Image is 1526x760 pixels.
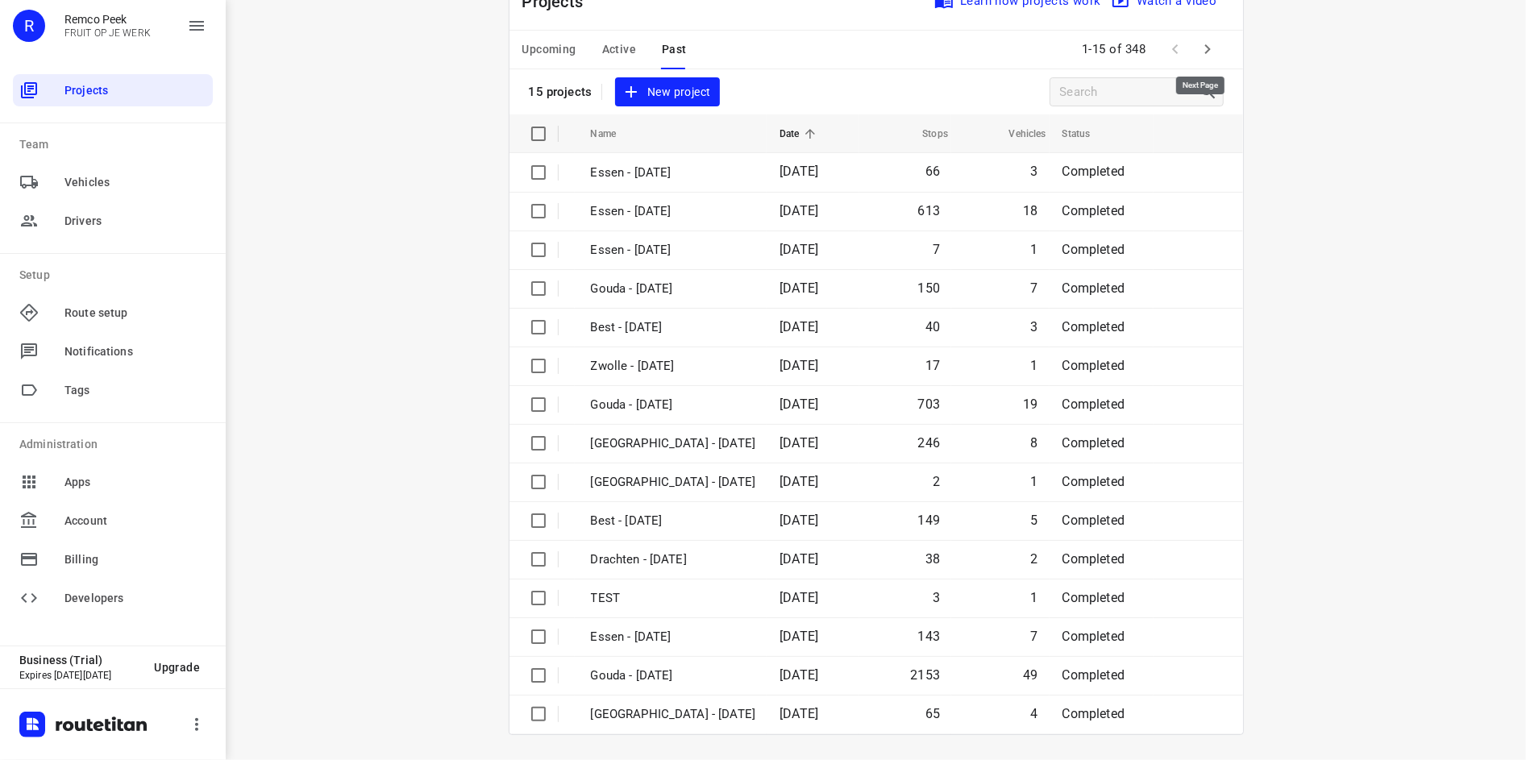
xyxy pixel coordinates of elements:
[1030,551,1037,567] span: 2
[1199,82,1223,102] div: Search
[780,358,818,373] span: [DATE]
[13,466,213,498] div: Apps
[13,505,213,537] div: Account
[19,267,213,284] p: Setup
[925,164,940,179] span: 66
[591,589,756,608] p: TEST
[780,397,818,412] span: [DATE]
[591,318,756,337] p: Best - Friday
[64,343,206,360] span: Notifications
[918,397,941,412] span: 703
[780,319,818,334] span: [DATE]
[64,382,206,399] span: Tags
[591,280,756,298] p: Gouda - Friday
[591,628,756,646] p: Essen - Wednesday
[1062,242,1125,257] span: Completed
[13,335,213,368] div: Notifications
[529,85,593,99] p: 15 projects
[591,434,756,453] p: Zwolle - Thursday
[1062,280,1125,296] span: Completed
[1030,706,1037,721] span: 4
[933,590,940,605] span: 3
[625,82,710,102] span: New project
[19,654,141,667] p: Business (Trial)
[925,358,940,373] span: 17
[1062,124,1112,143] span: Status
[780,513,818,528] span: [DATE]
[780,706,818,721] span: [DATE]
[64,305,206,322] span: Route setup
[918,280,941,296] span: 150
[1062,474,1125,489] span: Completed
[591,667,756,685] p: Gouda - Wednesday
[925,551,940,567] span: 38
[1062,397,1125,412] span: Completed
[591,164,756,182] p: Essen - Tuesday
[662,39,687,60] span: Past
[1030,435,1037,451] span: 8
[13,205,213,237] div: Drivers
[13,374,213,406] div: Tags
[13,582,213,614] div: Developers
[64,513,206,530] span: Account
[591,396,756,414] p: Gouda - Thursday
[141,653,213,682] button: Upgrade
[591,550,756,569] p: Drachten - Thursday
[1030,513,1037,528] span: 5
[780,203,818,218] span: [DATE]
[1030,474,1037,489] span: 1
[780,590,818,605] span: [DATE]
[780,124,821,143] span: Date
[64,82,206,99] span: Projects
[1030,590,1037,605] span: 1
[1030,280,1037,296] span: 7
[780,629,818,644] span: [DATE]
[933,474,940,489] span: 2
[1062,551,1125,567] span: Completed
[13,166,213,198] div: Vehicles
[1062,629,1125,644] span: Completed
[780,242,818,257] span: [DATE]
[780,164,818,179] span: [DATE]
[1062,590,1125,605] span: Completed
[780,435,818,451] span: [DATE]
[154,661,200,674] span: Upgrade
[925,706,940,721] span: 65
[64,590,206,607] span: Developers
[1030,164,1037,179] span: 3
[1062,667,1125,683] span: Completed
[1023,397,1037,412] span: 19
[1062,513,1125,528] span: Completed
[64,474,206,491] span: Apps
[1075,32,1153,67] span: 1-15 of 348
[1159,33,1191,65] span: Previous Page
[591,241,756,260] p: Essen - Friday
[1060,80,1199,105] input: Search projects
[591,124,638,143] span: Name
[19,136,213,153] p: Team
[64,213,206,230] span: Drivers
[591,473,756,492] p: Antwerpen - Thursday
[591,357,756,376] p: Zwolle - Friday
[918,629,941,644] span: 143
[64,13,151,26] p: Remco Peek
[780,551,818,567] span: [DATE]
[918,203,941,218] span: 613
[918,513,941,528] span: 149
[780,280,818,296] span: [DATE]
[933,242,940,257] span: 7
[64,551,206,568] span: Billing
[522,39,576,60] span: Upcoming
[13,297,213,329] div: Route setup
[13,74,213,106] div: Projects
[1023,667,1037,683] span: 49
[1030,358,1037,373] span: 1
[591,512,756,530] p: Best - Thursday
[780,667,818,683] span: [DATE]
[1062,435,1125,451] span: Completed
[1062,319,1125,334] span: Completed
[591,202,756,221] p: Essen - Monday
[925,319,940,334] span: 40
[591,705,756,724] p: Antwerpen - Wednesday
[64,174,206,191] span: Vehicles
